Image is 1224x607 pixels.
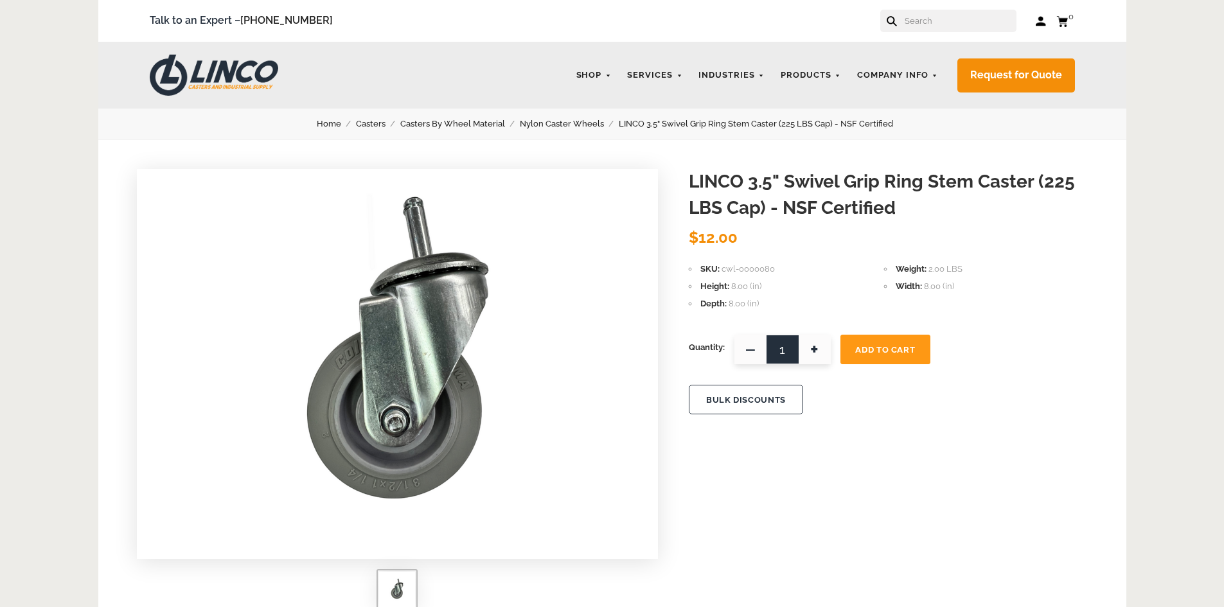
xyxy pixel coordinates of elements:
[896,281,922,291] span: Width
[317,117,356,131] a: Home
[240,14,333,26] a: [PHONE_NUMBER]
[734,335,767,364] span: —
[1056,13,1075,29] a: 0
[689,385,803,414] button: BULK DISCOUNTS
[692,63,771,88] a: Industries
[150,12,333,30] span: Talk to an Expert –
[840,335,930,364] button: Add To Cart
[356,117,400,131] a: Casters
[957,58,1075,92] a: Request for Quote
[799,335,831,364] span: +
[204,169,590,554] img: LINCO 3.5" Swivel Grip Ring Stem Caster (225 LBS Cap) - NSF Certified
[384,577,410,603] img: LINCO 3.5" Swivel Grip Ring Stem Caster (225 LBS Cap) - NSF Certified
[520,117,619,131] a: Nylon Caster Wheels
[621,63,689,88] a: Services
[896,264,927,274] span: Weight
[855,345,915,355] span: Add To Cart
[903,10,1016,32] input: Search
[700,281,729,291] span: Height
[700,264,720,274] span: SKU
[689,169,1088,221] h1: LINCO 3.5" Swivel Grip Ring Stem Caster (225 LBS Cap) - NSF Certified
[722,264,775,274] span: cwl-0000080
[619,117,908,131] a: LINCO 3.5" Swivel Grip Ring Stem Caster (225 LBS Cap) - NSF Certified
[689,335,725,360] span: Quantity
[570,63,618,88] a: Shop
[1036,15,1047,28] a: Log in
[731,281,761,291] span: 8.00 (in)
[774,63,847,88] a: Products
[689,228,738,247] span: $12.00
[924,281,954,291] span: 8.00 (in)
[700,299,727,308] span: Depth
[729,299,759,308] span: 8.00 (in)
[851,63,945,88] a: Company Info
[400,117,520,131] a: Casters By Wheel Material
[150,55,278,96] img: LINCO CASTERS & INDUSTRIAL SUPPLY
[928,264,962,274] span: 2.00 LBS
[1069,12,1074,21] span: 0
